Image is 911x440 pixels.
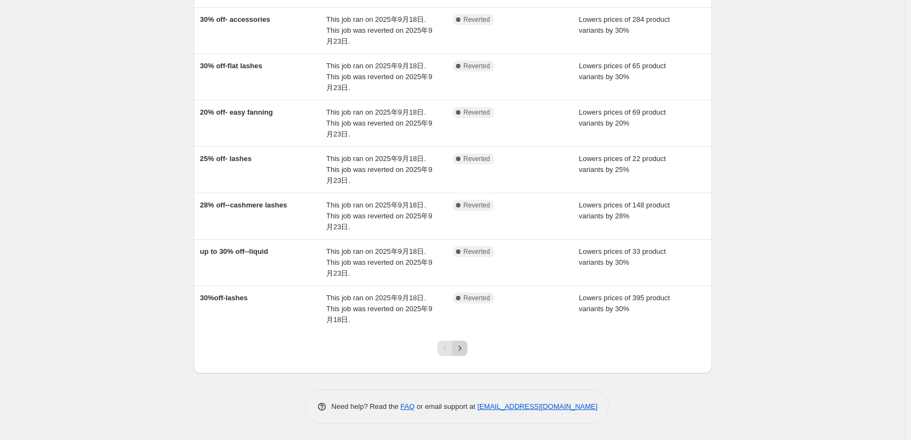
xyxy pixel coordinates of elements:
[579,15,670,34] span: Lowers prices of 284 product variants by 30%
[464,154,490,163] span: Reverted
[464,247,490,256] span: Reverted
[326,247,432,277] span: This job ran on 2025年9月18日. This job was reverted on 2025年9月23日.
[400,402,415,411] a: FAQ
[464,62,490,70] span: Reverted
[200,108,273,116] span: 20% off- easy fanning
[200,154,252,163] span: 25% off- lashes
[200,201,287,209] span: 28% off--cashmere lashes
[332,402,401,411] span: Need help? Read the
[200,294,248,302] span: 30%off-lashes
[326,201,432,231] span: This job ran on 2025年9月18日. This job was reverted on 2025年9月23日.
[200,247,268,255] span: up to 30% off--liquid
[579,154,666,174] span: Lowers prices of 22 product variants by 25%
[579,294,670,313] span: Lowers prices of 395 product variants by 30%
[200,15,271,23] span: 30% off- accessories
[326,294,432,324] span: This job ran on 2025年9月18日. This job was reverted on 2025年9月18日.
[326,62,432,92] span: This job ran on 2025年9月18日. This job was reverted on 2025年9月23日.
[477,402,597,411] a: [EMAIL_ADDRESS][DOMAIN_NAME]
[452,341,468,356] button: Next
[579,108,666,127] span: Lowers prices of 69 product variants by 20%
[464,294,490,302] span: Reverted
[464,201,490,210] span: Reverted
[464,108,490,117] span: Reverted
[464,15,490,24] span: Reverted
[579,62,666,81] span: Lowers prices of 65 product variants by 30%
[326,154,432,185] span: This job ran on 2025年9月18日. This job was reverted on 2025年9月23日.
[437,341,468,356] nav: Pagination
[415,402,477,411] span: or email support at
[326,108,432,138] span: This job ran on 2025年9月18日. This job was reverted on 2025年9月23日.
[579,201,670,220] span: Lowers prices of 148 product variants by 28%
[326,15,432,45] span: This job ran on 2025年9月18日. This job was reverted on 2025年9月23日.
[579,247,666,266] span: Lowers prices of 33 product variants by 30%
[200,62,262,70] span: 30% off-flat lashes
